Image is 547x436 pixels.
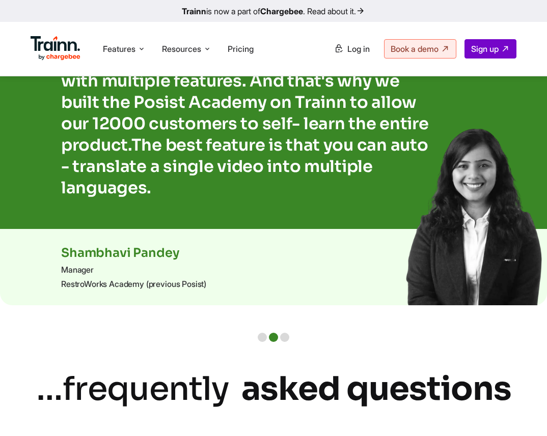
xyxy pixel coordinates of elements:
[260,6,303,16] b: Chargebee
[31,36,80,61] img: Trainn Logo
[241,368,511,410] b: asked questions
[384,39,456,59] a: Book a demo
[63,368,229,410] i: frequently
[464,39,516,59] a: Sign up
[328,40,376,58] a: Log in
[496,387,547,436] iframe: Chat Widget
[61,245,486,260] p: Shambhavi Pandey
[103,43,135,54] span: Features
[36,366,511,412] div: …
[61,265,486,275] p: Manager
[61,49,438,198] p: The Posist software keeps getting layered with multiple features. And that's why we built the Pos...
[162,43,201,54] span: Resources
[182,6,206,16] b: Trainn
[228,44,254,54] a: Pricing
[395,122,547,305] img: Trainn | customer education | video creation
[391,44,439,54] span: Book a demo
[61,279,486,289] p: RestroWorks Academy (previous Posist)
[347,44,370,54] span: Log in
[471,44,499,54] span: Sign up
